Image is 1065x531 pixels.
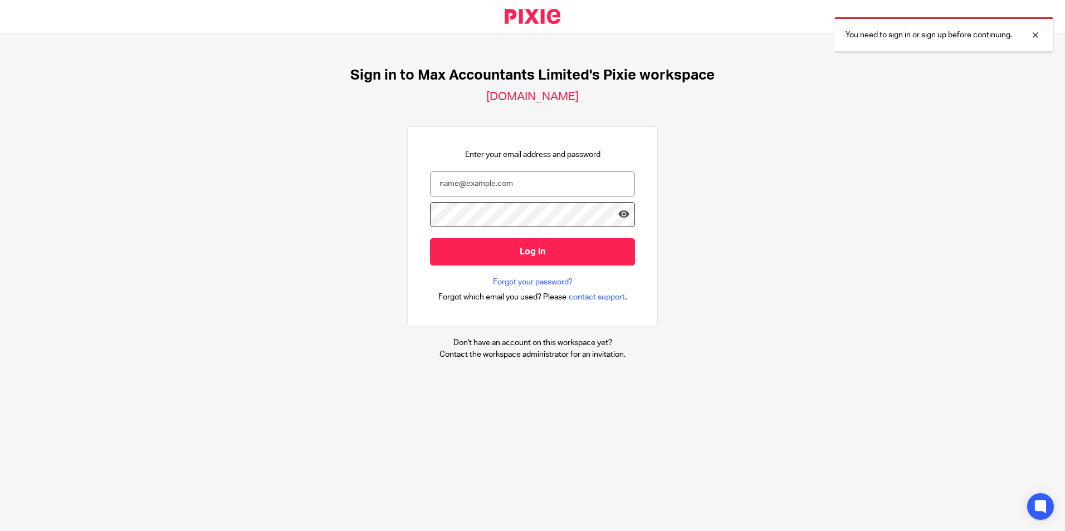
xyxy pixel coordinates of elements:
[430,238,635,265] input: Log in
[439,349,626,360] p: Contact the workspace administrator for an invitation.
[439,337,626,348] p: Don't have an account on this workspace yet?
[486,90,579,104] h2: [DOMAIN_NAME]
[350,67,715,84] h1: Sign in to Max Accountants Limited's Pixie workspace
[569,292,625,303] span: contact support
[846,29,1012,41] p: You need to sign in or sign up before continuing.
[430,171,635,196] input: name@example.com
[465,149,600,160] p: Enter your email address and password
[493,277,573,288] a: Forgot your password?
[438,292,566,303] span: Forgot which email you used? Please
[438,291,627,303] div: .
